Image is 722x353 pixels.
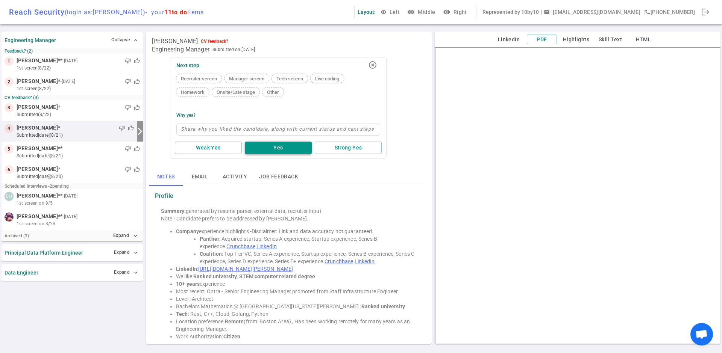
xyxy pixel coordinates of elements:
strong: LinkedIn [176,266,197,272]
span: [PERSON_NAME] [152,38,198,45]
small: Scheduled interviews - 2 pending [5,184,69,189]
strong: Citizen [223,333,241,339]
small: submitted (8/22) [17,111,140,118]
div: basic tabs example [149,168,429,186]
span: thumb_down [125,58,131,64]
strong: Company [176,228,199,234]
span: 1st screen on 8/28 [17,220,55,227]
div: Represented by 10by10 | | [PHONE_NUMBER] [482,5,695,19]
span: thumb_down [119,125,125,131]
span: [PERSON_NAME] [17,145,58,152]
li: : Rust, C++, Cloud, Golang, Python [176,310,417,318]
strong: Profile [155,192,173,200]
i: phone [645,9,651,15]
strong: Principal Data Platform Engineer [5,250,83,256]
span: 1st screen on 9/5 [17,200,53,207]
button: visibilityMiddle [406,5,438,19]
li: Work Authorization: [176,333,417,340]
span: thumb_up [128,125,134,131]
div: 5 [5,145,14,154]
span: - your items [146,9,204,16]
small: CV feedback? (4) [5,95,140,100]
span: 11 to do [164,9,187,16]
img: 555bd1b7487235560ededdfa74b47770 [5,213,14,222]
span: [PERSON_NAME] [17,192,58,200]
button: Weak Yes [175,142,242,154]
span: thumb_down [125,78,131,84]
small: - [DATE] [62,213,77,220]
a: [URL][DOMAIN_NAME][PERSON_NAME] [198,266,293,272]
iframe: candidate_document_preview__iframe [435,47,720,344]
small: Archived ( 3 ) [5,233,29,238]
span: thumb_up [134,58,140,64]
button: Strong Yes [315,142,382,154]
button: PDF [527,35,557,45]
button: Email [183,168,217,186]
span: expand_more [133,250,139,256]
i: visibility [407,8,415,16]
small: - [DATE] [60,78,75,85]
strong: Ranked university, STEM computer related degree [193,273,315,279]
a: Open chat [690,323,713,345]
button: visibilityRight [441,5,470,19]
div: Done [698,5,713,20]
span: Other [264,89,282,95]
span: thumb_down [125,166,131,172]
div: 2 [5,77,14,86]
span: thumb_up [134,78,140,84]
span: visibility [381,9,387,15]
span: expand_less [133,37,139,43]
span: thumb_up [134,146,140,152]
strong: Summary: [161,208,186,214]
button: Skill Text [595,35,625,44]
i: visibility [443,8,450,16]
button: Expand [112,247,140,258]
li: : [176,265,417,273]
span: [PERSON_NAME] [17,165,58,173]
li: Most recent: Ontra - Senior Engineering Manager promoted from Staff Infrastructure Engineer [176,288,417,295]
span: Engineering Manager [152,46,209,53]
div: 1 [5,57,14,66]
li: experience highlights - [176,228,417,235]
span: Homework [178,89,208,95]
span: [PERSON_NAME] [17,103,58,111]
li: : Acquired startup, Series A experience, Startup experience, Series B experience. [200,235,417,250]
span: email [544,9,550,15]
strong: Engineering Manager [5,37,56,43]
small: - [DATE] [62,193,77,199]
button: Notes [149,168,183,186]
button: Expand [112,267,140,278]
strong: Remote [225,318,244,324]
a: Crunchbase [325,258,353,264]
div: Note - Candidate prefers to be addressed by [PERSON_NAME]. [161,215,417,222]
span: thumb_down [125,104,131,110]
span: expand_more [133,270,139,276]
div: 3 [5,103,14,112]
li: Bachelors Mathematics @ [GEOGRAPHIC_DATA][US_STATE][PERSON_NAME] | [176,303,417,310]
small: Feedback? (2) [5,48,140,54]
span: Live coding [312,76,342,81]
a: LinkedIn [355,258,375,264]
button: Collapse [109,35,140,45]
span: thumb_up [134,166,140,172]
strong: 10+ years [176,281,200,287]
span: thumb_up [134,104,140,110]
li: Location preference: (from: Boston Area) , Has been working remotely for many years as an Enginee... [176,318,417,333]
strong: Panther [200,236,219,242]
div: DH [5,192,14,201]
span: (login as: [PERSON_NAME] ) [65,9,146,16]
i: highlight_off [368,60,377,69]
button: LinkedIn [494,35,524,44]
strong: Ranked university [361,303,405,309]
span: [PERSON_NAME] [17,57,58,65]
li: We like: [176,273,417,280]
strong: Coalition [200,251,222,257]
strong: Data Engineer [5,270,38,276]
button: Job feedback [253,168,304,186]
button: Highlights [560,35,592,44]
span: Disclaimer: Link and data accuracy not guaranteed. [252,228,374,234]
span: [PERSON_NAME] [17,77,58,85]
small: submitted [DATE] (8/21) [17,132,134,139]
small: 1st Screen (8/22) [17,65,140,71]
button: highlight_off [365,57,380,72]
